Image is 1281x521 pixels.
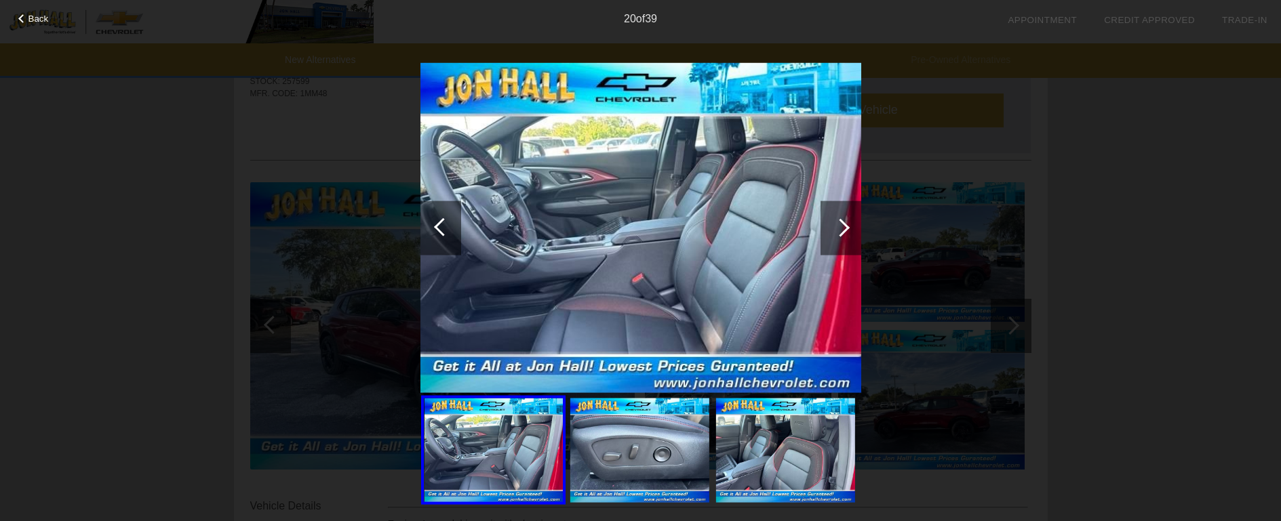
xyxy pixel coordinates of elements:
[570,398,709,503] img: 21.jpg
[28,14,49,24] span: Back
[715,398,854,503] img: 22.jpg
[420,62,861,393] img: 20.jpg
[1104,15,1195,25] a: Credit Approved
[1008,15,1077,25] a: Appointment
[1222,15,1267,25] a: Trade-In
[645,13,657,24] span: 39
[624,13,636,24] span: 20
